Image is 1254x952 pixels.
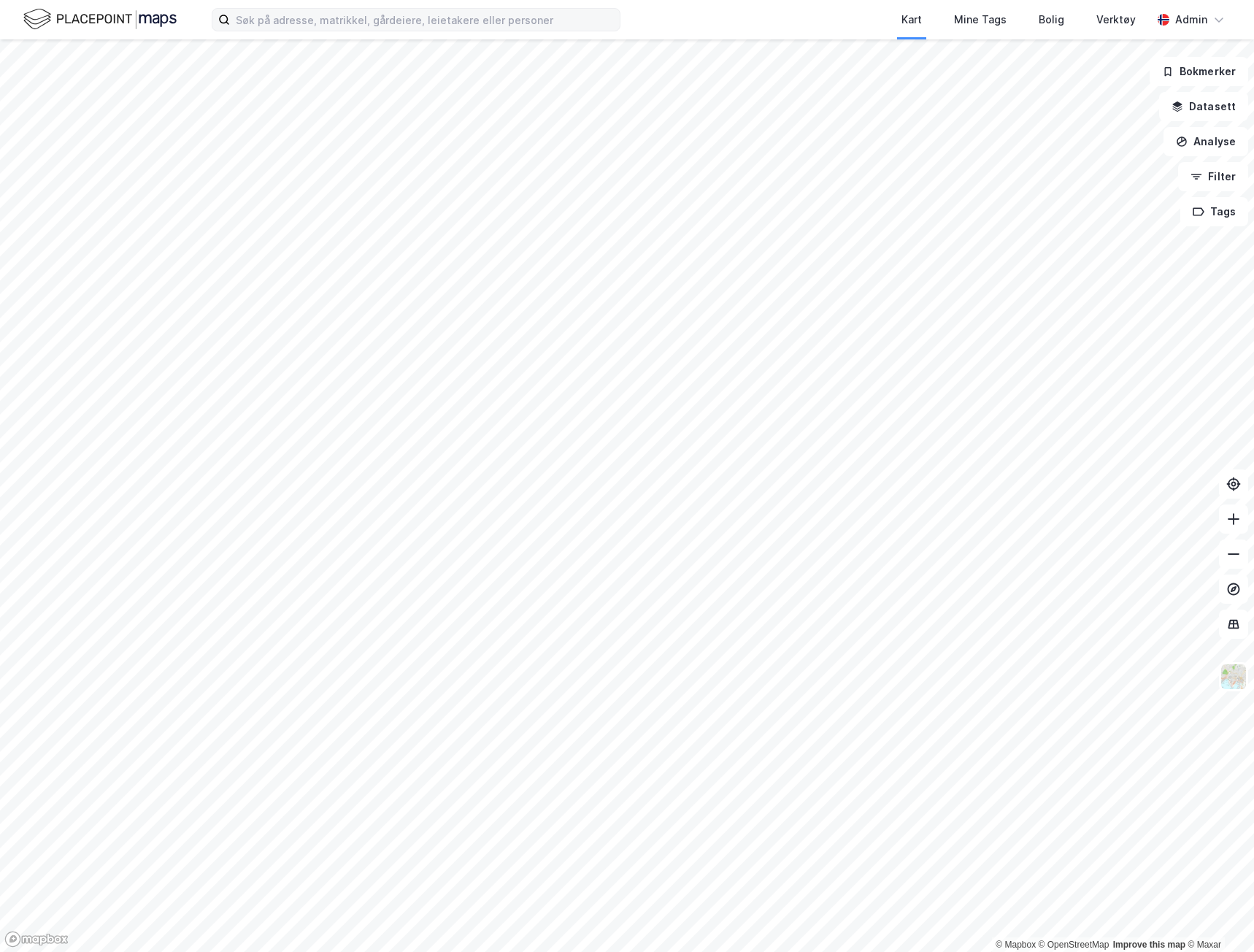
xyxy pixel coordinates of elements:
[996,940,1036,950] a: Mapbox
[1039,11,1064,28] div: Bolig
[1159,92,1248,121] button: Datasett
[1180,197,1248,226] button: Tags
[1178,162,1248,191] button: Filter
[1163,127,1248,156] button: Analyse
[1181,882,1254,952] iframe: Chat Widget
[1113,940,1185,950] a: Improve this map
[1150,57,1248,86] button: Bokmerker
[1181,882,1254,952] div: Kontrollprogram for chat
[1096,11,1136,28] div: Verktøy
[23,7,177,32] img: logo.f888ab2527a4732fd821a326f86c7f29.svg
[1220,663,1247,691] img: Z
[1039,940,1109,950] a: OpenStreetMap
[230,9,620,31] input: Søk på adresse, matrikkel, gårdeiere, leietakere eller personer
[1175,11,1207,28] div: Admin
[954,11,1007,28] div: Mine Tags
[4,931,69,948] a: Mapbox homepage
[901,11,922,28] div: Kart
